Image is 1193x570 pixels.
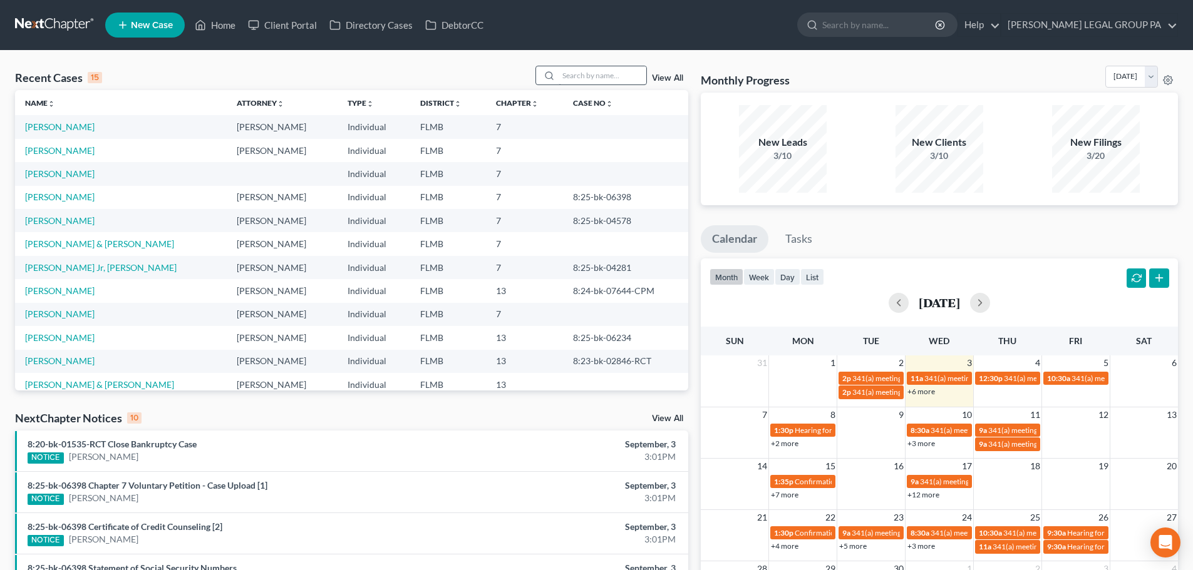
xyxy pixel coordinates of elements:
span: 9a [979,439,987,449]
span: 17 [961,459,973,474]
a: [PERSON_NAME] [25,285,95,296]
span: Sat [1136,335,1152,346]
div: 3:01PM [468,450,676,463]
span: 21 [756,510,768,525]
span: 25 [1029,510,1041,525]
td: FLMB [410,162,486,185]
span: 23 [892,510,905,525]
td: Individual [338,303,410,326]
td: 7 [486,115,563,138]
input: Search by name... [822,13,937,36]
span: 22 [824,510,837,525]
input: Search by name... [559,66,646,84]
div: Open Intercom Messenger [1150,527,1180,557]
td: Individual [338,256,410,279]
span: 341(a) meeting for [PERSON_NAME] [988,425,1109,435]
span: 2 [897,355,905,370]
div: New Filings [1052,135,1140,150]
a: [PERSON_NAME] [25,121,95,132]
td: Individual [338,139,410,162]
span: Confirmation Hearing for [PERSON_NAME] & [PERSON_NAME] [795,477,1004,486]
span: 6 [1170,355,1178,370]
td: [PERSON_NAME] [227,139,337,162]
span: 341(a) meeting for [PERSON_NAME] [993,542,1113,551]
span: 9:30a [1047,528,1066,537]
td: FLMB [410,303,486,326]
i: unfold_more [48,100,55,108]
div: NextChapter Notices [15,410,142,425]
span: 341(a) meeting for [PERSON_NAME] [1004,374,1125,383]
span: 27 [1165,510,1178,525]
td: [PERSON_NAME] [227,186,337,209]
td: 13 [486,326,563,349]
a: Districtunfold_more [420,98,462,108]
h2: [DATE] [919,296,960,309]
span: 12 [1097,407,1110,422]
span: 14 [756,459,768,474]
td: FLMB [410,279,486,302]
span: Wed [929,335,949,346]
div: 3/20 [1052,150,1140,162]
a: +4 more [771,541,798,551]
button: day [775,268,800,285]
span: 1:35p [774,477,793,486]
div: September, 3 [468,438,676,450]
span: 4 [1034,355,1041,370]
a: [PERSON_NAME] [69,492,138,504]
td: 7 [486,139,563,162]
td: 7 [486,303,563,326]
i: unfold_more [454,100,462,108]
td: FLMB [410,326,486,349]
div: NOTICE [28,535,64,546]
span: 19 [1097,459,1110,474]
i: unfold_more [277,100,284,108]
span: 13 [1165,407,1178,422]
td: FLMB [410,373,486,396]
td: FLMB [410,139,486,162]
a: Typeunfold_more [348,98,374,108]
span: Hearing for [PERSON_NAME] [795,425,892,435]
span: 11 [1029,407,1041,422]
td: 7 [486,162,563,185]
a: DebtorCC [419,14,490,36]
span: 15 [824,459,837,474]
a: [PERSON_NAME] LEGAL GROUP PA [1001,14,1177,36]
td: [PERSON_NAME] [227,373,337,396]
a: Attorneyunfold_more [237,98,284,108]
td: Individual [338,279,410,302]
div: NOTICE [28,452,64,464]
span: New Case [131,21,173,30]
span: 10:30a [979,528,1002,537]
a: +2 more [771,439,798,448]
span: 5 [1102,355,1110,370]
span: 341(a) meeting for [PERSON_NAME] [931,528,1051,537]
span: 1:30p [774,425,793,435]
td: Individual [338,373,410,396]
td: 13 [486,279,563,302]
td: Individual [338,162,410,185]
span: 9 [897,407,905,422]
td: 7 [486,186,563,209]
a: Tasks [774,225,824,253]
div: New Leads [739,135,827,150]
td: Individual [338,115,410,138]
td: 8:25-bk-06398 [563,186,688,209]
td: 8:25-bk-04578 [563,209,688,232]
a: Calendar [701,225,768,253]
span: 31 [756,355,768,370]
button: list [800,268,824,285]
div: 3:01PM [468,533,676,546]
span: 10:30a [1047,374,1070,383]
span: 341(a) meeting for [PERSON_NAME] & [PERSON_NAME] [852,387,1040,397]
span: Tue [863,335,879,346]
i: unfold_more [531,100,539,108]
a: [PERSON_NAME] [25,215,95,226]
td: 7 [486,209,563,232]
td: [PERSON_NAME] [227,303,337,326]
span: 3 [966,355,973,370]
a: Directory Cases [323,14,419,36]
div: 3/10 [896,150,983,162]
span: 341(a) meeting for [PERSON_NAME] [988,439,1109,449]
a: 8:25-bk-06398 Certificate of Credit Counseling [2] [28,521,222,532]
td: Individual [338,232,410,255]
